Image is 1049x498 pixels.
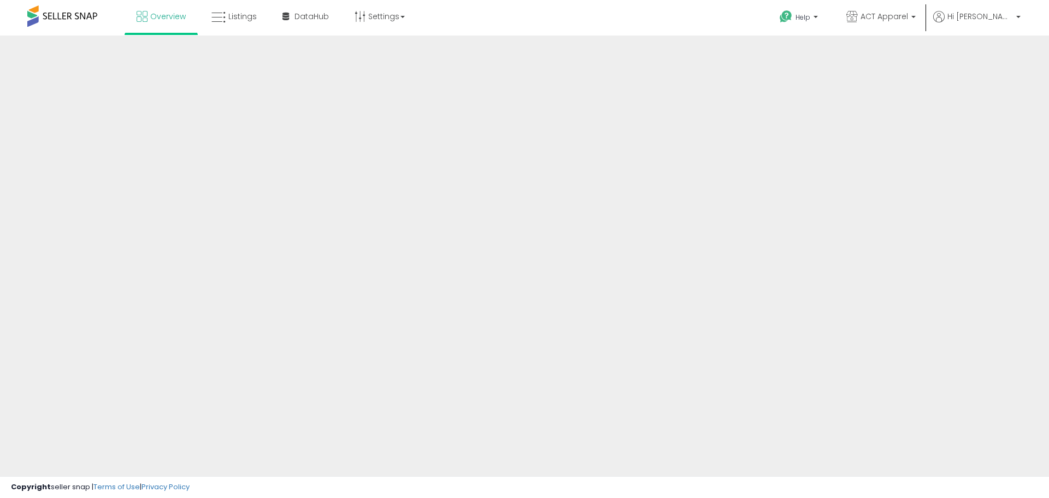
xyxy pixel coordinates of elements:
span: DataHub [294,11,329,22]
a: Help [771,2,829,36]
span: Help [795,13,810,22]
a: Terms of Use [93,482,140,492]
a: Privacy Policy [142,482,190,492]
span: Hi [PERSON_NAME] [947,11,1013,22]
strong: Copyright [11,482,51,492]
span: ACT Apparel [861,11,908,22]
div: seller snap | | [11,482,190,493]
i: Get Help [779,10,793,24]
span: Listings [228,11,257,22]
span: Overview [150,11,186,22]
a: Hi [PERSON_NAME] [933,11,1021,36]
